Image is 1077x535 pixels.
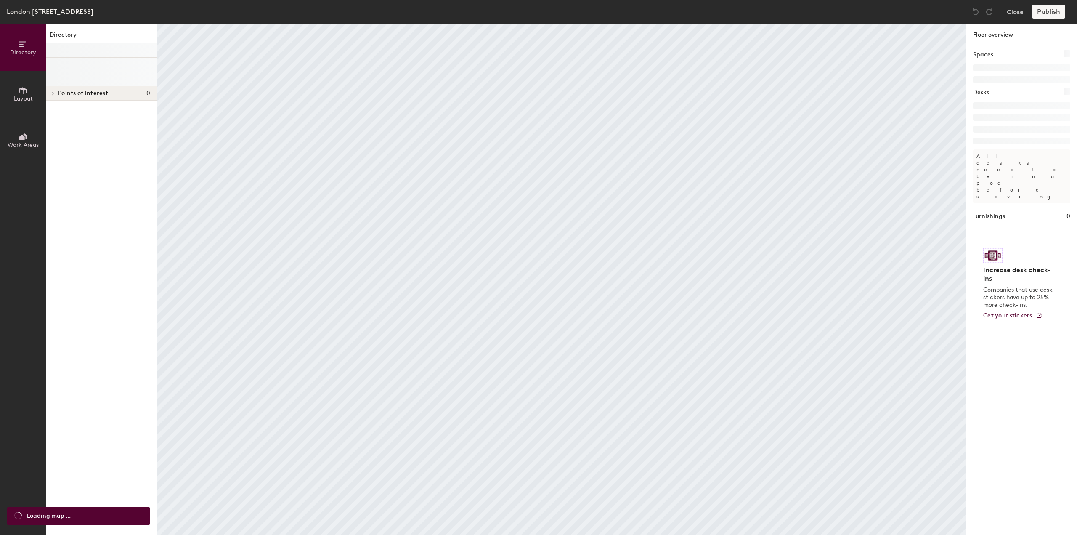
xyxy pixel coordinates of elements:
[973,50,993,59] h1: Spaces
[966,24,1077,43] h1: Floor overview
[46,30,157,43] h1: Directory
[973,88,989,97] h1: Desks
[971,8,980,16] img: Undo
[146,90,150,97] span: 0
[985,8,993,16] img: Redo
[157,24,966,535] canvas: Map
[8,141,39,149] span: Work Areas
[983,312,1032,319] span: Get your stickers
[1007,5,1024,19] button: Close
[58,90,108,97] span: Points of interest
[10,49,36,56] span: Directory
[14,95,33,102] span: Layout
[27,511,71,521] span: Loading map ...
[7,6,93,17] div: London [STREET_ADDRESS]
[983,286,1055,309] p: Companies that use desk stickers have up to 25% more check-ins.
[973,212,1005,221] h1: Furnishings
[983,266,1055,283] h4: Increase desk check-ins
[983,248,1003,263] img: Sticker logo
[1066,212,1070,221] h1: 0
[973,149,1070,203] p: All desks need to be in a pod before saving
[983,312,1043,319] a: Get your stickers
